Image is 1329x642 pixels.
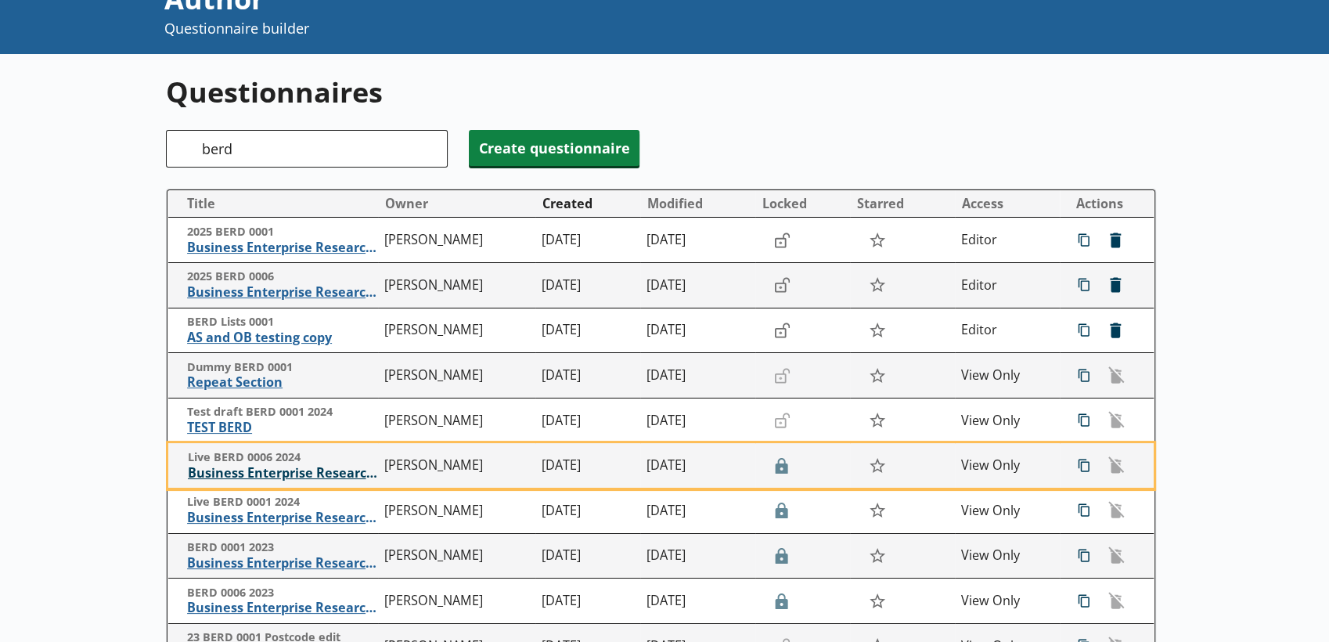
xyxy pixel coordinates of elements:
button: Star [860,225,894,255]
td: [DATE] [640,579,755,624]
button: Lock [766,317,798,344]
td: [DATE] [640,533,755,579]
button: Lock [766,272,798,298]
td: [PERSON_NAME] [378,398,535,443]
span: Test draft BERD 0001 2024 [187,405,377,420]
input: Search questionnaire titles [166,130,448,168]
span: 2025 BERD 0006 [187,269,377,284]
button: Locked [756,191,849,216]
span: Business Enterprise Research and Development [187,600,377,616]
td: View Only [955,533,1060,579]
span: Business Enterprise Research and Development [188,465,377,481]
button: Starred [851,191,954,216]
td: [DATE] [535,533,640,579]
button: Star [860,360,894,390]
td: [PERSON_NAME] [378,218,535,263]
span: Dummy BERD 0001 [187,360,377,375]
p: Questionnaire builder [164,19,891,38]
td: [DATE] [535,308,640,353]
button: Star [860,406,894,435]
td: [DATE] [535,218,640,263]
span: Business Enterprise Research and Development [187,555,377,572]
span: Business Enterprise Research and Development [187,284,377,301]
td: [DATE] [640,218,755,263]
button: Star [860,496,894,525]
span: BERD 0001 2023 [187,540,377,555]
td: [PERSON_NAME] [378,579,535,624]
td: Editor [955,263,1060,308]
td: [DATE] [640,308,755,353]
td: [DATE] [640,489,755,534]
td: [PERSON_NAME] [378,533,535,579]
td: View Only [955,579,1060,624]
td: [PERSON_NAME] [378,263,535,308]
button: Star [860,316,894,345]
span: Business Enterprise Research and Development [187,510,377,526]
span: Live BERD 0001 2024 [187,495,377,510]
span: TEST BERD [187,420,377,436]
td: [PERSON_NAME] [378,308,535,353]
button: Star [860,586,894,615]
button: Star [860,451,894,481]
th: Actions [1060,190,1154,218]
span: Live BERD 0006 2024 [188,450,377,465]
td: [DATE] [535,489,640,534]
td: View Only [955,398,1060,443]
span: Repeat Section [187,374,377,391]
span: BERD Lists 0001 [187,315,377,330]
button: Star [860,270,894,300]
button: Modified [641,191,755,216]
span: 2025 BERD 0001 [187,225,377,240]
span: Business Enterprise Research and Development [187,240,377,256]
button: Access [956,191,1059,216]
td: Editor [955,218,1060,263]
td: [DATE] [640,443,755,489]
td: View Only [955,353,1060,399]
td: [DATE] [535,398,640,443]
button: Create questionnaire [469,130,639,166]
button: Title [175,191,377,216]
td: [DATE] [640,353,755,399]
button: Lock [766,227,798,254]
td: [DATE] [535,263,640,308]
button: Star [860,541,894,571]
td: [DATE] [640,398,755,443]
td: [PERSON_NAME] [378,489,535,534]
td: View Only [955,443,1060,489]
span: AS and OB testing copy [187,330,377,346]
td: [DATE] [535,443,640,489]
button: Created [536,191,639,216]
span: BERD 0006 2023 [187,586,377,601]
td: [DATE] [535,579,640,624]
td: [PERSON_NAME] [378,353,535,399]
td: [PERSON_NAME] [378,443,535,489]
td: [DATE] [535,353,640,399]
button: Owner [379,191,535,216]
td: View Only [955,489,1060,534]
td: Editor [955,308,1060,353]
td: [DATE] [640,263,755,308]
h1: Questionnaires [166,73,1156,111]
